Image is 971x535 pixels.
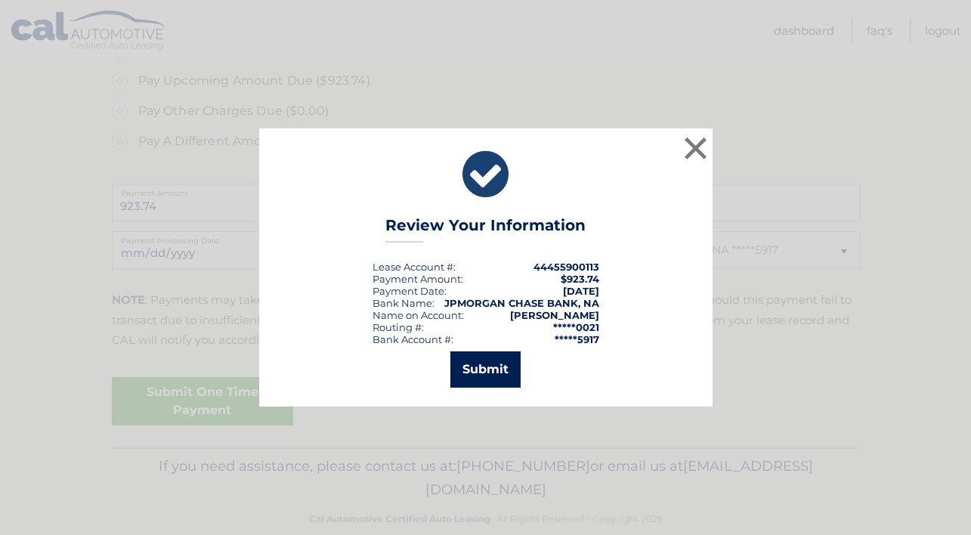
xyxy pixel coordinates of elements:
h3: Review Your Information [385,216,586,243]
span: [DATE] [563,285,599,297]
div: Routing #: [373,321,424,333]
div: Bank Name: [373,297,434,309]
div: Bank Account #: [373,333,453,345]
span: Payment Date [373,285,444,297]
strong: JPMORGAN CHASE BANK, NA [444,297,599,309]
div: Name on Account: [373,309,464,321]
button: × [681,133,711,163]
button: Submit [450,351,521,388]
div: : [373,285,447,297]
div: Lease Account #: [373,261,456,273]
strong: 44455900113 [533,261,599,273]
span: $923.74 [561,273,599,285]
strong: [PERSON_NAME] [510,309,599,321]
div: Payment Amount: [373,273,463,285]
